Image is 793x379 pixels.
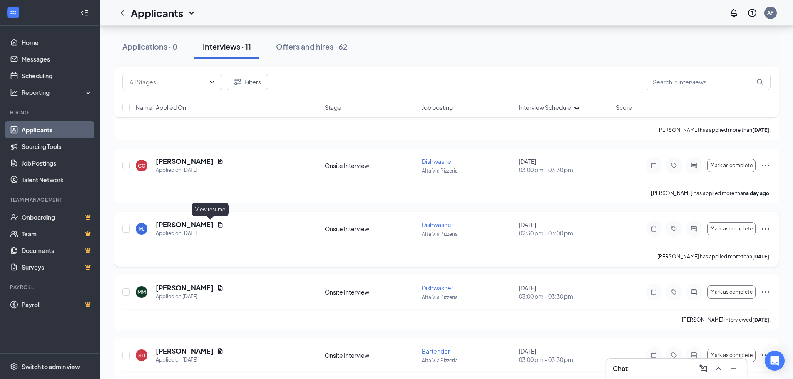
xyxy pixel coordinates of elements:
[10,88,18,97] svg: Analysis
[697,362,710,375] button: ComposeMessage
[325,225,417,233] div: Onsite Interview
[689,162,699,169] svg: ActiveChat
[657,126,771,134] p: [PERSON_NAME] has applied more than .
[669,289,679,295] svg: Tag
[767,9,774,16] div: AP
[226,74,268,90] button: Filter Filters
[422,294,514,301] p: Alta Via Pizzeria
[22,225,93,242] a: TeamCrown
[325,351,417,359] div: Onsite Interview
[519,157,611,174] div: [DATE]
[711,352,753,358] span: Mark as complete
[10,109,91,116] div: Hiring
[649,289,659,295] svg: Note
[22,34,93,51] a: Home
[519,347,611,364] div: [DATE]
[519,284,611,300] div: [DATE]
[519,166,611,174] span: 03:00 pm - 03:30 pm
[276,41,348,52] div: Offers and hires · 62
[136,103,186,111] span: Name · Applied On
[22,259,93,275] a: SurveysCrown
[613,364,628,373] h3: Chat
[325,288,417,296] div: Onsite Interview
[156,220,214,229] h5: [PERSON_NAME]
[10,284,91,291] div: Payroll
[22,209,93,225] a: OnboardingCrown
[519,355,611,364] span: 03:00 pm - 03:30 pm
[22,138,93,155] a: Sourcing Tools
[22,88,93,97] div: Reporting
[707,349,756,362] button: Mark as complete
[192,203,229,216] div: View resume
[761,161,771,171] svg: Ellipses
[203,41,251,52] div: Interviews · 11
[129,77,205,87] input: All Stages
[422,357,514,364] p: Alta Via Pizzeria
[729,8,739,18] svg: Notifications
[22,296,93,313] a: PayrollCrown
[689,225,699,232] svg: ActiveChat
[422,167,514,174] p: Alta Via Pizzeria
[765,351,785,371] div: Open Intercom Messenger
[689,289,699,295] svg: ActiveChat
[761,287,771,297] svg: Ellipses
[752,127,769,133] b: [DATE]
[657,253,771,260] p: [PERSON_NAME] has applied more than .
[728,364,738,374] svg: Minimize
[707,285,756,299] button: Mark as complete
[752,253,769,260] b: [DATE]
[422,103,453,111] span: Job posting
[519,292,611,300] span: 03:00 pm - 03:30 pm
[156,229,224,238] div: Applied on [DATE]
[156,292,224,301] div: Applied on [DATE]
[80,9,89,17] svg: Collapse
[651,190,771,197] p: [PERSON_NAME] has applied more than .
[752,317,769,323] b: [DATE]
[519,229,611,237] span: 02:30 pm - 03:00 pm
[669,225,679,232] svg: Tag
[217,221,224,228] svg: Document
[217,285,224,291] svg: Document
[117,8,127,18] svg: ChevronLeft
[22,121,93,138] a: Applicants
[649,225,659,232] svg: Note
[646,74,771,90] input: Search in interviews
[649,352,659,359] svg: Note
[10,362,18,371] svg: Settings
[422,347,450,355] span: Bartender
[711,226,753,232] span: Mark as complete
[713,364,723,374] svg: ChevronUp
[156,157,214,166] h5: [PERSON_NAME]
[689,352,699,359] svg: ActiveChat
[22,242,93,259] a: DocumentsCrown
[682,316,771,323] p: [PERSON_NAME] interviewed .
[138,162,145,169] div: CC
[747,8,757,18] svg: QuestionInfo
[711,163,753,168] span: Mark as complete
[519,220,611,237] div: [DATE]
[325,161,417,170] div: Onsite Interview
[217,158,224,165] svg: Document
[669,162,679,169] svg: Tag
[572,102,582,112] svg: ArrowDown
[22,67,93,84] a: Scheduling
[156,356,224,364] div: Applied on [DATE]
[761,224,771,234] svg: Ellipses
[22,155,93,171] a: Job Postings
[10,196,91,203] div: Team Management
[422,284,453,292] span: Dishwasher
[9,8,17,17] svg: WorkstreamLogo
[422,230,514,238] p: Alta Via Pizzeria
[217,348,224,354] svg: Document
[139,225,145,233] div: MJ
[761,350,771,360] svg: Ellipses
[122,41,178,52] div: Applications · 0
[186,8,196,18] svg: ChevronDown
[422,158,453,165] span: Dishwasher
[699,364,708,374] svg: ComposeMessage
[727,362,740,375] button: Minimize
[131,6,183,20] h1: Applicants
[746,190,769,196] b: a day ago
[422,221,453,228] span: Dishwasher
